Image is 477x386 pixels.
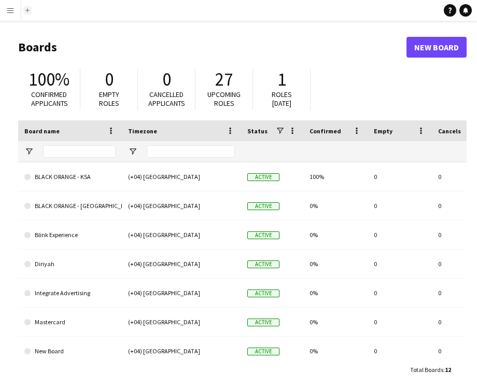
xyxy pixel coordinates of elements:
span: Timezone [128,127,157,135]
div: 100% [303,162,368,191]
div: 0 [368,250,432,278]
span: Active [247,289,279,297]
span: Roles [DATE] [272,90,292,108]
div: (+04) [GEOGRAPHIC_DATA] [122,250,241,278]
a: Diriyah [24,250,116,279]
a: Mastercard [24,308,116,337]
div: 0% [303,308,368,336]
span: 0 [105,68,114,91]
span: Active [247,173,279,181]
span: Confirmed [310,127,341,135]
div: 0 [368,308,432,336]
span: 27 [215,68,233,91]
span: Confirmed applicants [31,90,68,108]
div: : [410,360,451,380]
span: Active [247,202,279,210]
span: Active [247,348,279,355]
h1: Boards [18,39,406,55]
span: Status [247,127,268,135]
a: New Board [406,37,467,58]
span: Active [247,260,279,268]
input: Timezone Filter Input [147,145,235,158]
span: Total Boards [410,366,443,374]
span: 0 [162,68,171,91]
button: Open Filter Menu [24,147,34,156]
a: BLACK ORANGE - [GEOGRAPHIC_DATA] [24,191,116,220]
span: Upcoming roles [207,90,241,108]
div: 0 [368,220,432,249]
span: Empty roles [99,90,119,108]
button: Open Filter Menu [128,147,137,156]
span: Empty [374,127,392,135]
div: (+04) [GEOGRAPHIC_DATA] [122,220,241,249]
div: 0% [303,191,368,220]
span: Cancels [438,127,461,135]
div: 0% [303,250,368,278]
span: Board name [24,127,60,135]
span: 100% [29,68,69,91]
span: Active [247,231,279,239]
a: BLACK ORANGE - KSA [24,162,116,191]
div: (+04) [GEOGRAPHIC_DATA] [122,191,241,220]
div: 0 [368,162,432,191]
div: 0 [368,191,432,220]
div: (+04) [GEOGRAPHIC_DATA] [122,337,241,365]
input: Board name Filter Input [43,145,116,158]
span: 1 [277,68,286,91]
div: (+04) [GEOGRAPHIC_DATA] [122,162,241,191]
span: Cancelled applicants [148,90,185,108]
a: New Board [24,337,116,366]
div: (+04) [GEOGRAPHIC_DATA] [122,279,241,307]
div: 0 [368,279,432,307]
div: 0% [303,337,368,365]
a: Integrate Advertising [24,279,116,308]
div: (+04) [GEOGRAPHIC_DATA] [122,308,241,336]
span: Active [247,319,279,326]
span: 12 [445,366,451,374]
div: 0% [303,279,368,307]
div: 0 [368,337,432,365]
a: Blink Experience [24,220,116,250]
div: 0% [303,220,368,249]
